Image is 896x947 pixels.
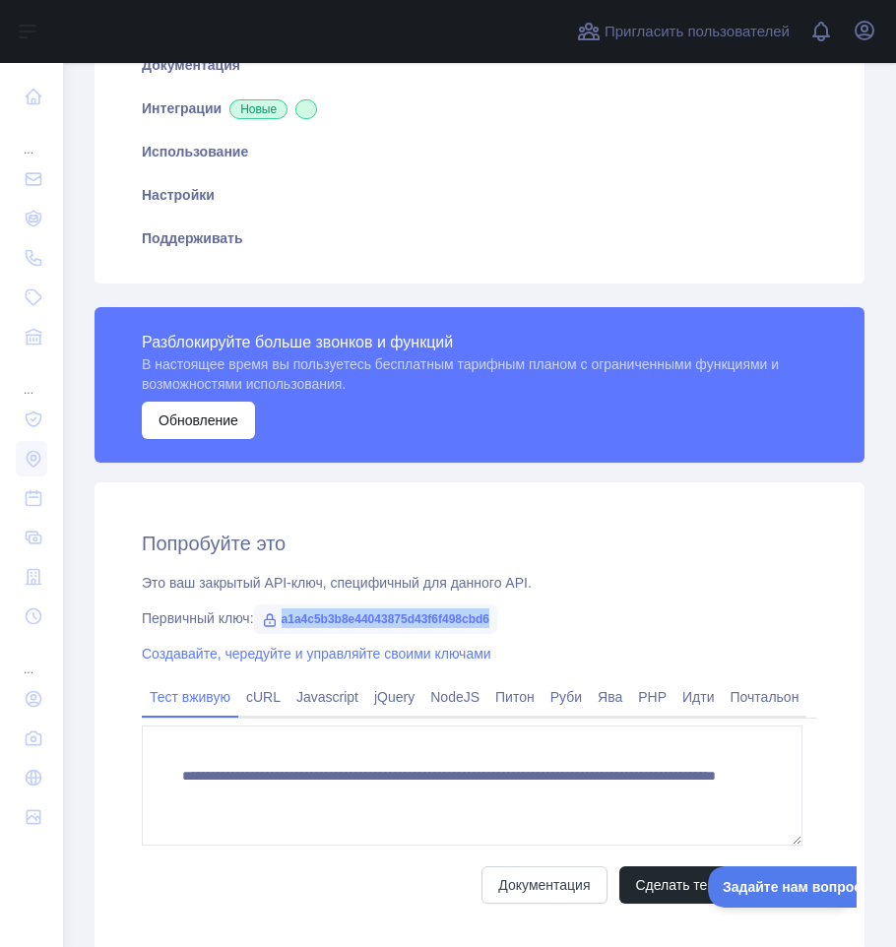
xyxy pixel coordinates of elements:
font: Обновление [159,412,238,428]
a: Документация [481,866,607,904]
font: Разблокируйте больше звонков и функций [142,334,453,350]
font: cURL [246,689,281,705]
a: Поддерживать [118,217,841,260]
font: Питон [495,689,535,705]
a: Документация [118,43,841,87]
font: NodeJS [430,689,480,705]
a: Создавайте, чередуйте и управляйте своими ключами [142,646,491,662]
button: Пригласить пользователей [573,16,794,47]
font: ... [24,143,33,157]
font: Первичный ключ: [142,610,254,626]
a: ИнтеграцииНовые [118,87,841,130]
font: Ява [598,689,622,705]
font: Использование [142,144,248,159]
iframe: Переключить поддержку клиентов [708,866,857,908]
font: Это ваш закрытый API-ключ, специфичный для данного API. [142,575,532,591]
font: Попробуйте это [142,533,286,554]
font: Настройки [142,187,215,203]
font: Тест вживую [150,689,230,705]
font: Идти [682,689,714,705]
font: PHP [638,689,667,705]
font: Javascript [296,689,358,705]
font: ... [24,663,33,676]
a: Настройки [118,173,841,217]
font: Сделать тестовый запрос [636,877,801,893]
font: Документация [142,57,240,73]
font: Почтальон [731,689,800,705]
font: Руби [550,689,582,705]
font: Новые [240,102,277,116]
font: Интеграции [142,100,222,116]
font: В настоящее время вы пользуетесь бесплатным тарифным планом с ограниченными функциями и возможнос... [142,356,779,392]
font: a1a4c5b3b8e44043875d43f6f498cbd6 [282,612,490,626]
font: Документация [498,877,590,893]
font: ... [24,383,33,397]
font: jQuery [374,689,415,705]
button: Сделать тестовый запрос [619,866,818,904]
button: Обновление [142,402,255,439]
font: Задайте нам вопрос [15,13,154,29]
font: Пригласить пользователей [605,23,790,39]
font: Поддерживать [142,230,243,246]
a: Использование [118,130,841,173]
